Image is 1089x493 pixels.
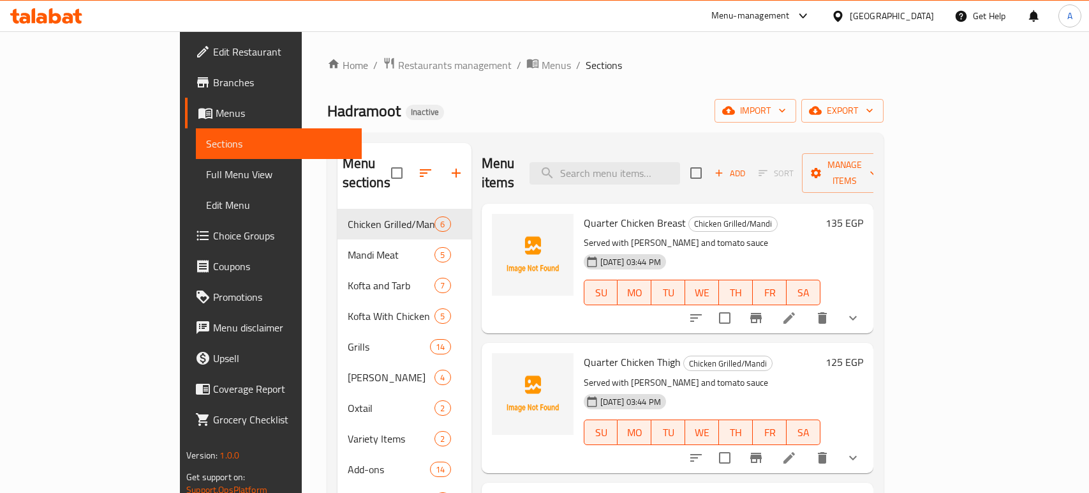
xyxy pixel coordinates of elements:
span: 4 [435,372,450,384]
span: TH [724,423,748,442]
span: Menus [216,105,352,121]
span: Edit Restaurant [213,44,352,59]
span: Sections [586,57,622,73]
span: Coverage Report [213,381,352,397]
span: Add [713,166,747,181]
a: Choice Groups [185,220,362,251]
span: FR [758,284,782,302]
a: Edit Menu [196,190,362,220]
span: Select to update [711,305,738,331]
button: Add section [441,158,471,188]
span: Quarter Chicken Thigh [584,353,681,372]
a: Menus [185,98,362,128]
span: Version: [186,447,218,464]
span: 5 [435,310,450,322]
span: 1.0.0 [219,447,239,464]
button: MO [618,280,651,305]
div: items [434,400,450,416]
h6: 135 EGP [826,214,863,232]
button: WE [685,280,719,305]
button: delete [807,303,838,333]
span: 2 [435,433,450,445]
span: WE [690,423,714,442]
div: Shish Tawook [348,370,435,385]
li: / [373,57,378,73]
div: items [430,462,450,477]
div: [GEOGRAPHIC_DATA] [850,9,934,23]
span: Full Menu View [206,167,352,182]
button: show more [838,303,868,333]
div: Oxtail [348,400,435,416]
div: Mandi Meat5 [337,239,471,270]
button: FR [753,280,787,305]
span: MO [623,423,646,442]
svg: Show Choices [845,450,861,466]
span: Inactive [406,107,444,118]
p: Served with [PERSON_NAME] and tomato sauce [584,375,820,391]
button: sort-choices [681,303,711,333]
button: SU [584,420,618,445]
a: Sections [196,128,362,159]
a: Promotions [185,282,362,312]
button: sort-choices [681,443,711,473]
a: Menus [526,57,571,73]
div: Menu-management [711,8,790,24]
a: Upsell [185,343,362,374]
div: Variety Items2 [337,423,471,454]
div: items [434,247,450,262]
span: Kofta and Tarb [348,278,435,293]
span: Add-ons [348,462,431,477]
div: [PERSON_NAME]4 [337,362,471,393]
span: WE [690,284,714,302]
a: Edit menu item [782,450,797,466]
span: SA [792,423,815,442]
span: Upsell [213,351,352,366]
span: Edit Menu [206,197,352,213]
div: items [434,308,450,324]
span: A [1067,9,1072,23]
div: Kofta With Chicken5 [337,301,471,331]
button: TH [719,420,753,445]
a: Branches [185,67,362,98]
button: FR [753,420,787,445]
a: Restaurants management [383,57,512,73]
li: / [576,57,581,73]
span: SU [589,284,613,302]
span: SU [589,423,613,442]
span: Add item [709,163,750,183]
div: Kofta and Tarb7 [337,270,471,301]
button: TU [651,280,685,305]
span: TU [656,423,680,442]
button: SU [584,280,618,305]
div: items [434,370,450,385]
span: SA [792,284,815,302]
div: items [434,278,450,293]
span: TH [724,284,748,302]
span: Mandi Meat [348,247,435,262]
span: Chicken Grilled/Mandi [348,216,435,232]
span: 14 [431,341,450,353]
div: Oxtail2 [337,393,471,423]
div: Grills14 [337,331,471,362]
button: SA [787,280,820,305]
button: Branch-specific-item [741,443,771,473]
span: export [811,103,873,119]
span: import [725,103,786,119]
h6: 125 EGP [826,353,863,371]
span: [DATE] 03:44 PM [595,256,666,268]
div: Inactive [406,105,444,120]
svg: Show Choices [845,310,861,326]
a: Grocery Checklist [185,404,362,435]
span: 2 [435,402,450,414]
span: Grills [348,339,431,354]
a: Coupons [185,251,362,282]
button: Manage items [802,153,887,193]
div: Variety Items [348,431,435,446]
span: Grocery Checklist [213,412,352,427]
span: 5 [435,249,450,261]
button: TU [651,420,685,445]
a: Menu disclaimer [185,312,362,343]
input: search [530,162,680,185]
button: Branch-specific-item [741,303,771,333]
